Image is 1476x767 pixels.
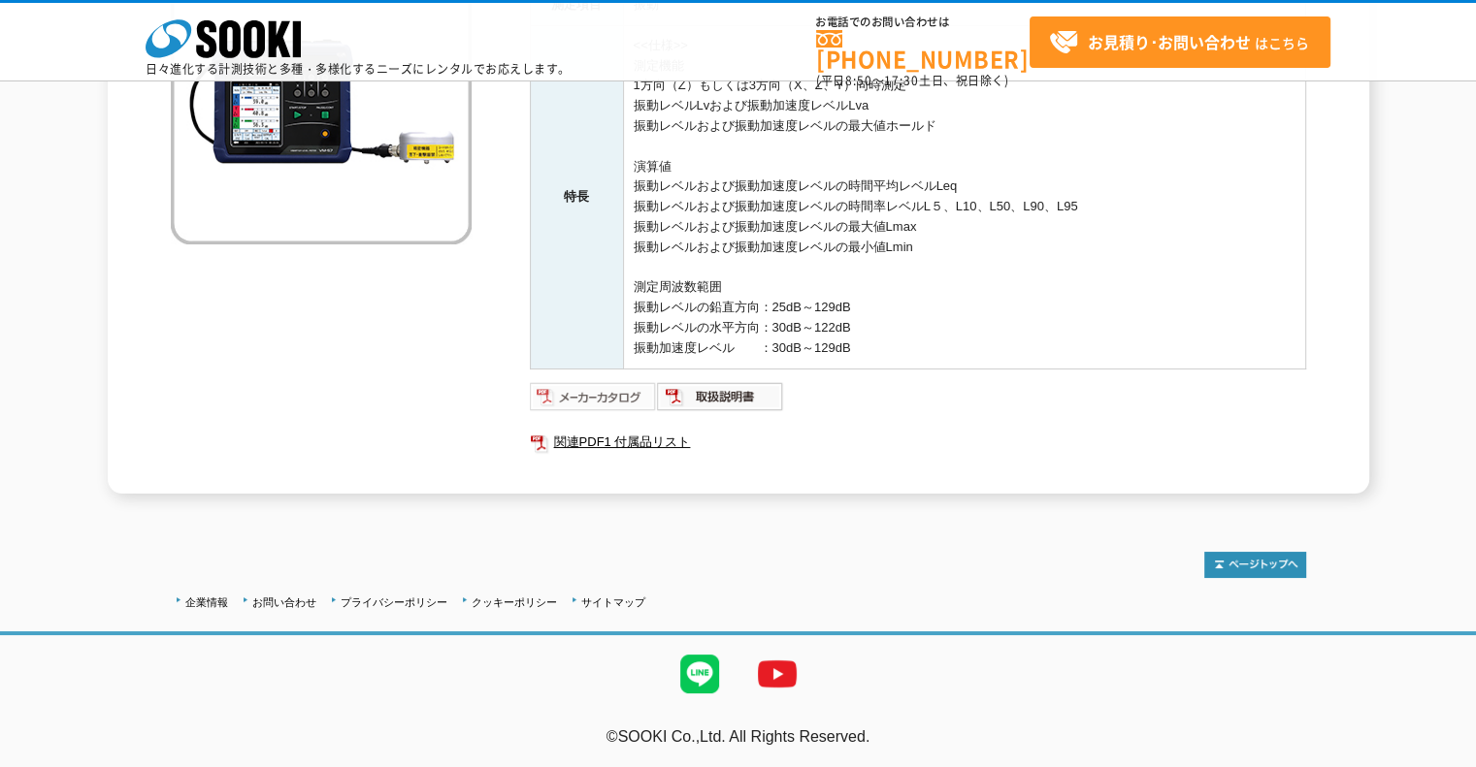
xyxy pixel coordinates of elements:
[816,16,1030,28] span: お電話でのお問い合わせは
[530,394,657,408] a: メーカーカタログ
[738,635,816,713] img: YouTube
[816,30,1030,70] a: [PHONE_NUMBER]
[530,430,1306,455] a: 関連PDF1 付属品リスト
[252,596,316,608] a: お問い合わせ
[581,596,645,608] a: サイトマップ
[816,72,1008,89] span: (平日 ～ 土日、祝日除く)
[530,25,623,368] th: 特長
[657,381,784,412] img: 取扱説明書
[530,381,657,412] img: メーカーカタログ
[1030,16,1330,68] a: お見積り･お問い合わせはこちら
[884,72,919,89] span: 17:30
[1401,749,1476,765] a: テストMail
[845,72,872,89] span: 8:50
[341,596,447,608] a: プライバシーポリシー
[623,25,1305,368] td: <<仕様>> 測定機能 1方向（Z）もしくは3方向（X、Z、Y）同時測定 振動レベルLvおよび振動加速度レベルLva 振動レベルおよび振動加速度レベルの最大値ホールド 演算値 振動レベルおよび振...
[1088,30,1251,53] strong: お見積り･お問い合わせ
[1049,28,1309,57] span: はこちら
[657,394,784,408] a: 取扱説明書
[661,635,738,713] img: LINE
[146,63,571,75] p: 日々進化する計測技術と多種・多様化するニーズにレンタルでお応えします。
[185,596,228,608] a: 企業情報
[1204,552,1306,578] img: トップページへ
[472,596,557,608] a: クッキーポリシー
